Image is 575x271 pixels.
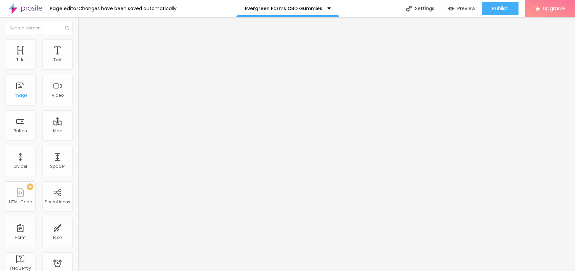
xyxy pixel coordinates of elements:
div: Icon [53,235,62,240]
div: Page editor [46,6,78,11]
div: Form [15,235,26,240]
div: Image [14,93,27,98]
div: Map [53,129,62,133]
div: Video [52,93,64,98]
div: Divider [14,164,27,169]
p: Evergreen Farms CBD Gummies [245,6,322,11]
div: Social Icons [45,200,70,204]
span: Preview [457,6,475,11]
img: Icone [406,6,412,12]
span: Upgrade [543,5,565,11]
div: Text [53,58,62,62]
div: Spacer [50,164,65,169]
input: Search element [5,22,73,34]
div: Title [16,58,24,62]
img: view-1.svg [448,6,454,12]
iframe: Editor [78,17,575,271]
button: Preview [441,2,482,15]
button: Publish [482,2,519,15]
div: Changes have been saved automatically [78,6,177,11]
div: Button [14,129,27,133]
img: Icone [65,26,69,30]
div: HTML Code [9,200,32,204]
span: Publish [492,6,508,11]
